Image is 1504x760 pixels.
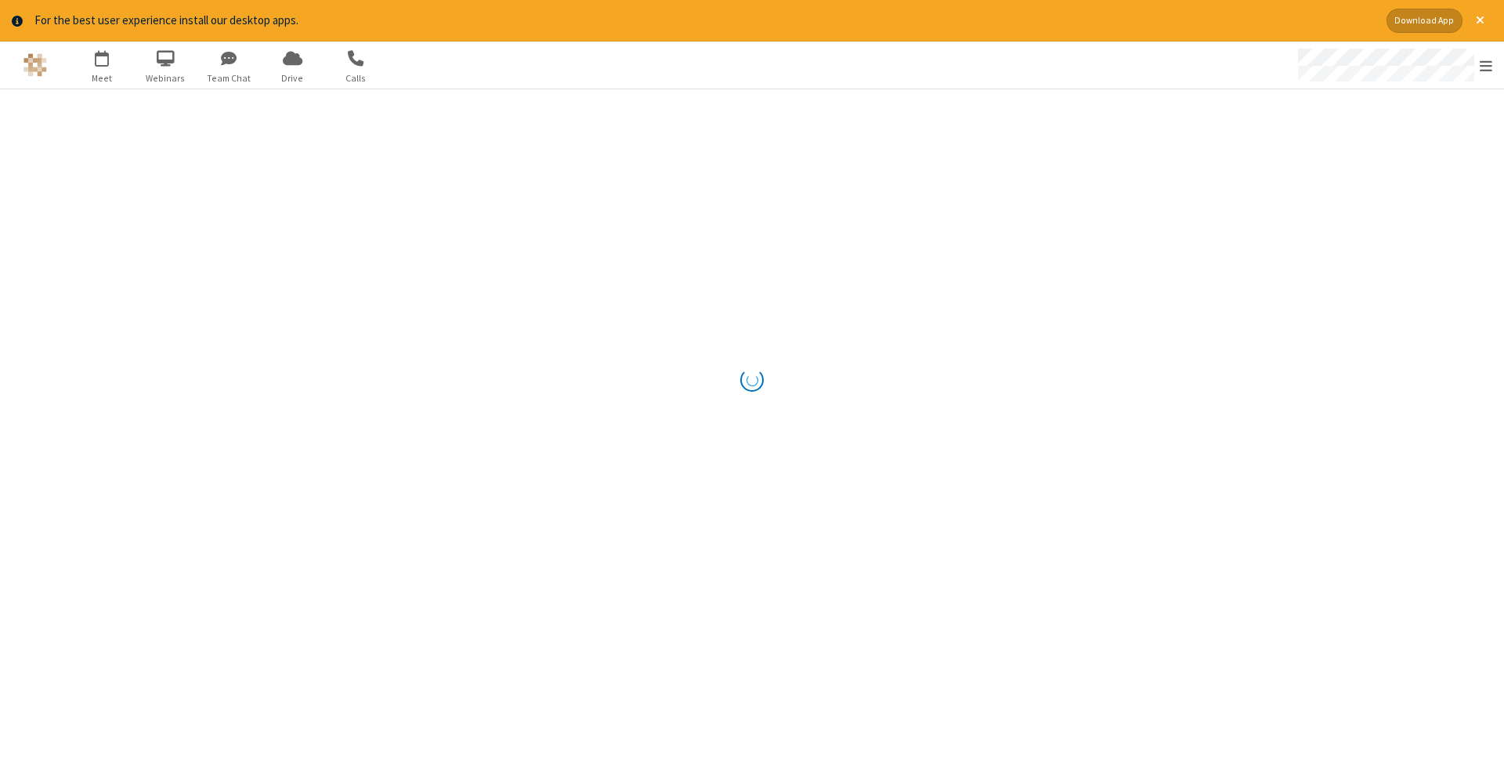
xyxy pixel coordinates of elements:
div: For the best user experience install our desktop apps. [34,12,1375,30]
span: Team Chat [200,71,258,85]
span: Meet [73,71,132,85]
span: Webinars [136,71,195,85]
span: Calls [327,71,385,85]
button: Download App [1386,9,1462,33]
button: Close alert [1468,9,1492,33]
img: QA Selenium DO NOT DELETE OR CHANGE [23,53,47,77]
button: Logo [5,42,64,89]
div: Open menu [1283,42,1504,89]
span: Drive [263,71,322,85]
